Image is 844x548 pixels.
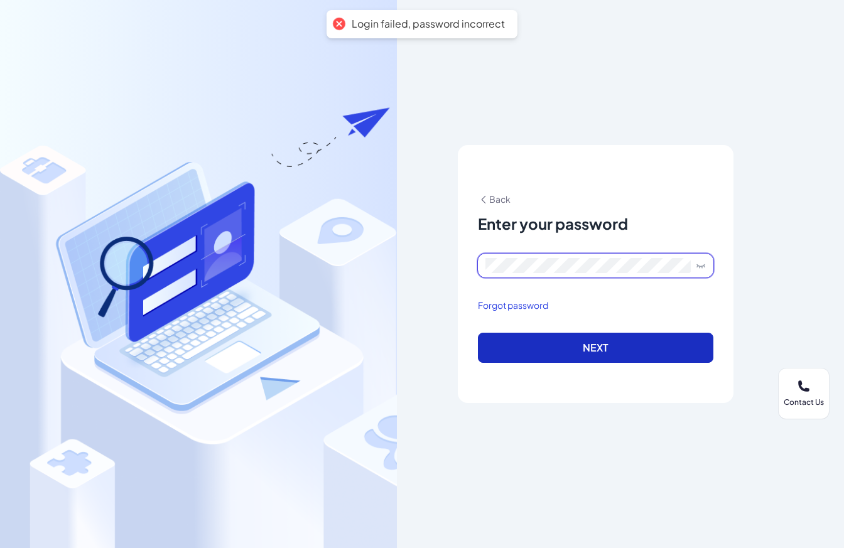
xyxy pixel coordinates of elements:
button: Next [478,333,713,363]
p: Enter your password [478,213,628,234]
button: Contact Us [779,368,829,419]
div: Login failed, password incorrect [352,18,505,31]
span: Back [478,193,511,205]
a: Forgot password [478,299,548,311]
div: Contact Us [784,397,824,407]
